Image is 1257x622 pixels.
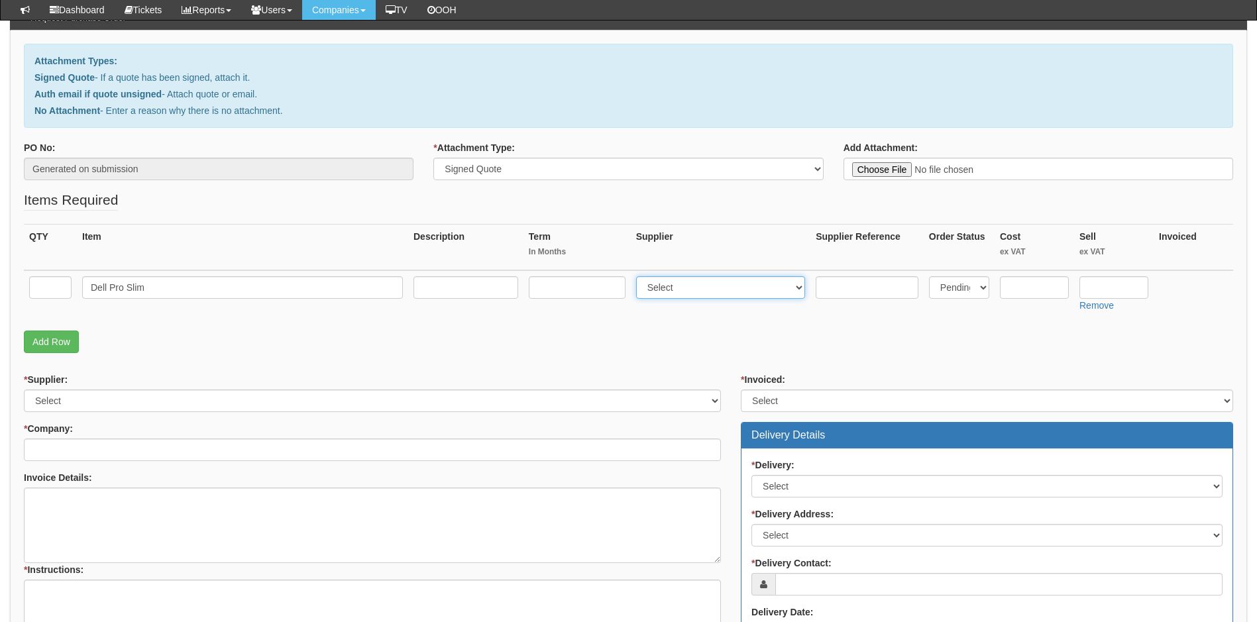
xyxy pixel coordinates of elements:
th: QTY [24,225,77,271]
label: Invoice Details: [24,471,92,484]
th: Invoiced [1154,225,1233,271]
label: Delivery: [751,458,794,472]
small: In Months [529,246,626,258]
a: Remove [1079,300,1114,311]
label: Delivery Address: [751,507,834,521]
th: Supplier [631,225,811,271]
label: PO No: [24,141,55,154]
label: Company: [24,422,73,435]
th: Term [523,225,631,271]
th: Sell [1074,225,1154,271]
label: Invoiced: [741,373,785,386]
th: Description [408,225,523,271]
b: No Attachment [34,105,100,116]
p: - If a quote has been signed, attach it. [34,71,1223,84]
h3: Delivery Details [751,429,1223,441]
label: Supplier: [24,373,68,386]
label: Delivery Contact: [751,556,832,570]
label: Add Attachment: [844,141,918,154]
label: Attachment Type: [433,141,515,154]
label: Instructions: [24,563,83,576]
p: - Enter a reason why there is no attachment. [34,104,1223,117]
legend: Items Required [24,190,118,211]
label: Delivery Date: [751,605,813,619]
th: Item [77,225,408,271]
a: Add Row [24,331,79,353]
small: ex VAT [1079,246,1148,258]
th: Supplier Reference [810,225,924,271]
b: Auth email if quote unsigned [34,89,162,99]
th: Cost [995,225,1074,271]
small: ex VAT [1000,246,1069,258]
th: Order Status [924,225,995,271]
b: Attachment Types: [34,56,117,66]
b: Signed Quote [34,72,95,83]
p: - Attach quote or email. [34,87,1223,101]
